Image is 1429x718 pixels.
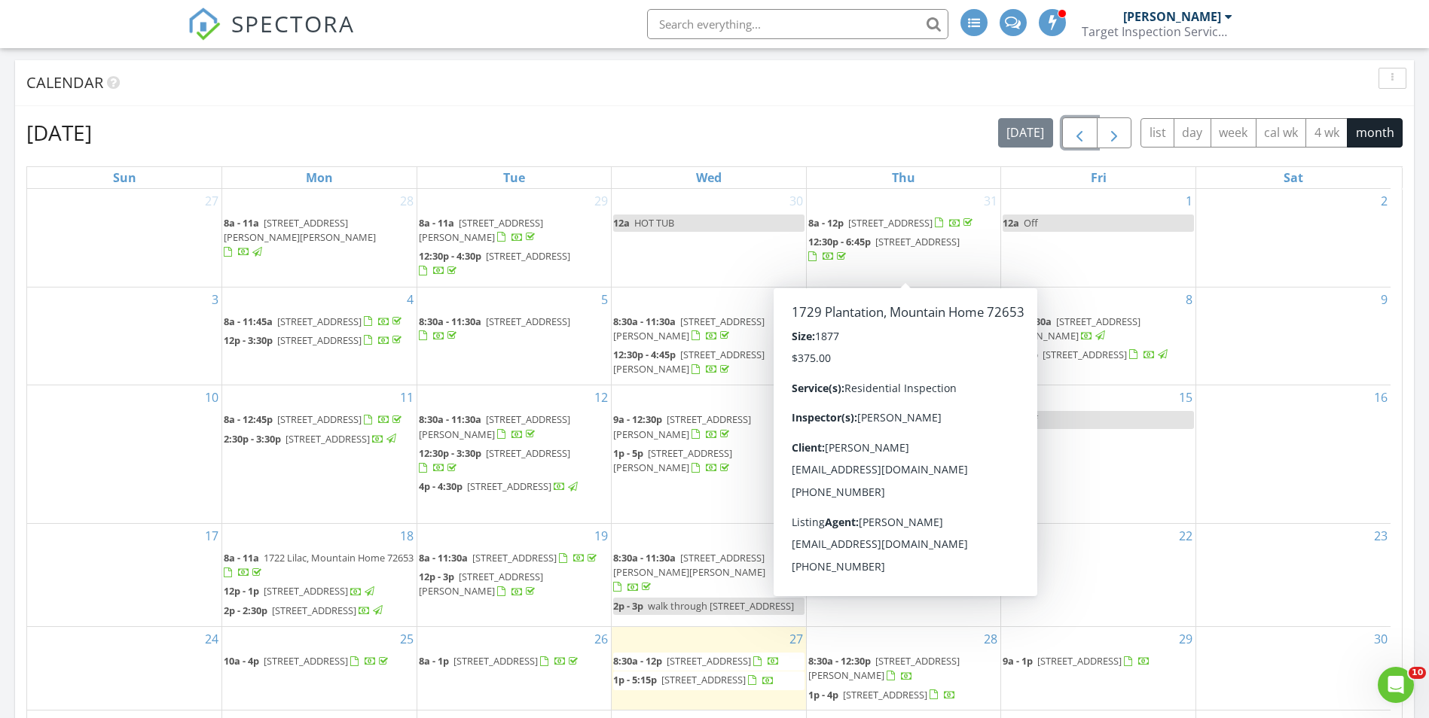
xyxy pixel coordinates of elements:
a: Go to August 17, 2025 [202,524,221,548]
span: 1p - 6p [808,348,838,361]
span: [STREET_ADDRESS][PERSON_NAME] [808,465,927,493]
a: Go to August 28, 2025 [981,627,1000,651]
span: 8:30a - 11:30a [419,315,481,328]
a: 8a - 12:45p [STREET_ADDRESS] [224,411,415,429]
a: Go to August 18, 2025 [397,524,417,548]
a: 2p - 3p [STREET_ADDRESS][PERSON_NAME] [808,465,927,493]
a: SPECTORA [188,20,355,52]
span: 8a - 11:30a [419,551,468,564]
span: 1p - 4p [808,688,838,701]
td: Go to August 27, 2025 [612,627,807,710]
a: 4p - 4:30p [STREET_ADDRESS] [419,478,610,496]
a: 1p - 6p [STREET_ADDRESS] [808,348,970,361]
span: Off [1024,412,1038,426]
a: 8:30a - 11:30a 1729 Plantation, Mountain Home 72653 [808,315,994,342]
button: 4 wk [1305,118,1348,148]
span: 2:30p - 3:30p [224,432,281,446]
span: Calendar [26,72,103,93]
span: [STREET_ADDRESS] [472,551,557,564]
span: 12:30p - 6:45p [808,235,871,248]
button: [DATE] [998,118,1053,148]
span: [STREET_ADDRESS] [264,584,348,598]
a: 8:30a - 11:30a [STREET_ADDRESS][PERSON_NAME] [613,313,805,345]
a: Go to July 30, 2025 [786,189,806,213]
a: Go to August 21, 2025 [981,524,1000,548]
a: 9a - 12:30p [STREET_ADDRESS][PERSON_NAME] [613,412,751,440]
a: 10a - 4p [STREET_ADDRESS] [224,653,415,671]
a: Go to August 4, 2025 [404,288,417,312]
a: Go to August 5, 2025 [598,288,611,312]
a: 8a - 11:30a [STREET_ADDRESS] [419,549,610,567]
a: 1p - 4p [STREET_ADDRESS] [808,688,956,701]
span: walk through [STREET_ADDRESS] [648,599,794,613]
a: 8:30a - 11:30a [STREET_ADDRESS][PERSON_NAME] [419,412,570,440]
span: 10a - 4p [224,654,259,668]
span: [STREET_ADDRESS] [1037,654,1122,668]
span: [STREET_ADDRESS] [486,315,570,328]
a: 8a - 11a 1722 Lilac, Mountain Home 72653 [224,549,415,582]
a: 3p - 4p [STREET_ADDRESS] [808,497,1000,515]
span: 12p - 1p [1003,348,1038,361]
button: week [1211,118,1256,148]
a: 8a - 11a [STREET_ADDRESS][PERSON_NAME][PERSON_NAME] [224,214,415,262]
span: [STREET_ADDRESS] [875,235,960,248]
a: 8:30a - 11:30a [STREET_ADDRESS][PERSON_NAME][PERSON_NAME] [613,549,805,597]
a: 9a - 1p [STREET_ADDRESS] [1003,654,1150,668]
a: 2p - 2:30p [STREET_ADDRESS] [224,604,385,617]
span: [STREET_ADDRESS] [848,570,933,583]
span: 8a - 11:45a [224,315,273,328]
div: [PERSON_NAME] [1123,9,1221,24]
td: Go to August 29, 2025 [1001,627,1196,710]
td: Go to August 11, 2025 [222,385,417,524]
span: [STREET_ADDRESS] [277,333,362,347]
a: 8a - 11a [STREET_ADDRESS][PERSON_NAME][PERSON_NAME] [224,216,376,258]
a: 8a - 1p [STREET_ADDRESS] [419,654,581,668]
a: 9a - 1p [STREET_ADDRESS] [1003,653,1194,671]
a: Go to August 27, 2025 [786,627,806,651]
a: 8:30a - 11:30a [STREET_ADDRESS][PERSON_NAME][PERSON_NAME] [613,551,765,593]
a: Go to August 10, 2025 [202,385,221,409]
span: [STREET_ADDRESS][PERSON_NAME][PERSON_NAME] [224,216,376,244]
span: [STREET_ADDRESS] [453,654,538,668]
span: 8a - 12p [808,216,844,230]
td: Go to August 12, 2025 [417,385,612,524]
span: 8:30a - 11:30a [613,315,676,328]
a: 8:30a - 11:30a [STREET_ADDRESS] [419,315,570,342]
a: 9a - 11:30a [STREET_ADDRESS][PERSON_NAME] [1003,313,1194,345]
a: 2:30p - 3:30p [STREET_ADDRESS] [224,430,415,449]
td: Go to August 24, 2025 [27,627,222,710]
span: [STREET_ADDRESS] [843,348,927,361]
span: 8a - 12:45p [224,412,273,426]
a: Tuesday [500,167,528,188]
span: HOT TUB [634,216,674,230]
a: 12p - 3p [STREET_ADDRESS] [808,568,1000,586]
td: Go to August 26, 2025 [417,627,612,710]
span: 12p - 1p [808,446,844,460]
a: Go to August 30, 2025 [1371,627,1391,651]
a: 12p - 1p [STREET_ADDRESS] [808,445,1000,463]
a: Friday [1088,167,1110,188]
span: 12a [1003,412,1019,426]
a: Go to July 28, 2025 [397,189,417,213]
a: 2:30p - 3:30p [STREET_ADDRESS] [224,432,398,446]
span: Off [1024,216,1038,230]
a: Go to August 15, 2025 [1176,385,1195,409]
span: 4p - 4:30p [419,479,463,493]
a: Go to August 16, 2025 [1371,385,1391,409]
a: 8:30a - 12:30p [STREET_ADDRESS][PERSON_NAME] [808,412,960,440]
button: Previous month [1062,117,1098,148]
a: Go to August 7, 2025 [988,288,1000,312]
span: 8a - 11a [419,216,454,230]
span: [STREET_ADDRESS] [272,604,356,617]
a: Go to August 6, 2025 [793,288,806,312]
a: 12p - 3:30p [STREET_ADDRESS] [224,333,405,347]
span: [STREET_ADDRESS][PERSON_NAME] [613,315,765,342]
button: day [1174,118,1211,148]
a: 8a - 11:30a [STREET_ADDRESS] [808,551,989,564]
span: 1p - 5:15p [613,673,657,686]
a: 8:30a - 11:30a [STREET_ADDRESS][PERSON_NAME] [613,315,765,342]
td: Go to August 1, 2025 [1001,189,1196,287]
a: 8a - 12p [STREET_ADDRESS] [808,216,976,230]
span: 8:30a - 12:30p [808,412,871,426]
span: 8:30a - 11:30a [419,412,481,426]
